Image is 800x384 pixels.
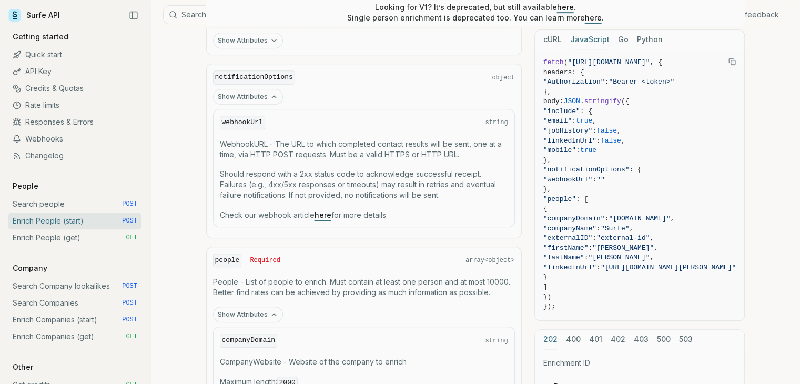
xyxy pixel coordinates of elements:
[543,234,593,242] span: "externalID"
[564,97,580,105] span: JSON
[596,234,650,242] span: "external-id"
[122,282,137,290] span: POST
[213,254,242,268] code: people
[543,146,576,154] span: "mobile"
[220,169,508,200] p: Should respond with a 2xx status code to acknowledge successful receipt. Failures (e.g., 4xx/5xx ...
[592,127,596,135] span: :
[566,330,581,349] button: 400
[122,217,137,225] span: POST
[592,234,596,242] span: :
[122,316,137,324] span: POST
[596,176,605,184] span: ""
[588,244,592,252] span: :
[250,256,280,265] span: Required
[8,32,73,42] p: Getting started
[220,210,508,220] p: Check our webhook article for more details.
[650,234,654,242] span: ,
[592,176,596,184] span: :
[557,3,574,12] a: here
[543,330,558,349] button: 202
[347,2,604,23] p: Looking for V1? It’s deprecated, but still available . Single person enrichment is deprecated too...
[670,215,674,223] span: ,
[543,225,596,233] span: "companyName"
[543,78,605,86] span: "Authorization"
[163,5,426,24] button: SearchCtrlK
[543,283,548,291] span: ]
[8,7,60,23] a: Surfe API
[485,337,508,345] span: string
[543,254,584,261] span: "lastName"
[588,254,650,261] span: "[PERSON_NAME]"
[8,130,141,147] a: Webhooks
[576,117,592,125] span: true
[8,295,141,311] a: Search Companies POST
[213,307,283,322] button: Show Attributes
[543,97,564,105] span: body:
[543,215,605,223] span: "companyDomain"
[543,302,555,310] span: });
[543,156,552,164] span: },
[629,225,633,233] span: ,
[8,147,141,164] a: Changelog
[601,264,736,271] span: "[URL][DOMAIN_NAME][PERSON_NAME]"
[213,33,283,48] button: Show Attributes
[8,114,141,130] a: Responses & Errors
[580,146,596,154] span: true
[126,7,141,23] button: Collapse Sidebar
[596,137,601,145] span: :
[585,13,602,22] a: here
[543,166,630,174] span: "notificationOptions"
[617,127,621,135] span: ,
[126,234,137,242] span: GET
[8,196,141,213] a: Search people POST
[564,58,568,66] span: (
[465,256,515,265] span: array<object>
[596,127,617,135] span: false
[213,70,295,85] code: notificationOptions
[8,362,37,372] p: Other
[584,254,589,261] span: :
[543,117,572,125] span: "email"
[568,58,650,66] span: "[URL][DOMAIN_NAME]"
[543,176,593,184] span: "webhookUrl"
[572,117,576,125] span: :
[592,117,596,125] span: ,
[543,107,580,115] span: "include"
[543,88,552,96] span: },
[8,46,141,63] a: Quick start
[543,127,593,135] span: "jobHistory"
[8,328,141,345] a: Enrich Companies (get) GET
[492,74,514,82] span: object
[543,185,552,193] span: },
[650,58,662,66] span: , {
[543,358,736,368] p: Enrichment ID
[605,78,609,86] span: :
[589,330,602,349] button: 401
[8,263,52,274] p: Company
[220,139,508,160] p: WebhookURL - The URL to which completed contact results will be sent, one at a time, via HTTP POS...
[122,200,137,208] span: POST
[213,89,283,105] button: Show Attributes
[543,30,562,49] button: cURL
[543,205,548,213] span: {
[126,332,137,341] span: GET
[543,244,589,252] span: "firstName"
[679,330,693,349] button: 503
[213,277,515,298] p: People - List of people to enrich. Must contain at least one person and at most 10000. Better fin...
[609,78,674,86] span: "Bearer <token>"
[637,30,663,49] button: Python
[543,58,564,66] span: fetch
[724,54,740,69] button: Copy Text
[8,213,141,229] a: Enrich People (start) POST
[8,97,141,114] a: Rate limits
[543,68,584,76] span: headers: {
[543,137,596,145] span: "linkedInUrl"
[634,330,649,349] button: 403
[576,195,588,203] span: : [
[657,330,671,349] button: 500
[122,299,137,307] span: POST
[543,195,576,203] span: "people"
[220,357,508,367] p: CompanyWebsite - Website of the company to enrich
[8,311,141,328] a: Enrich Companies (start) POST
[543,273,548,281] span: }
